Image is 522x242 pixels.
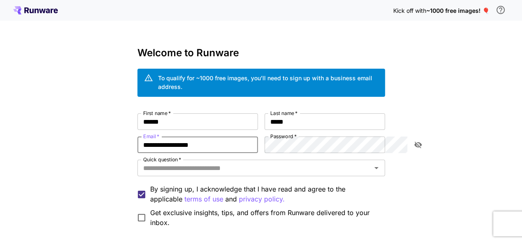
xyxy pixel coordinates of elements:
[371,162,382,174] button: Open
[239,194,285,204] p: privacy policy.
[239,194,285,204] button: By signing up, I acknowledge that I have read and agree to the applicable terms of use and
[143,133,159,140] label: Email
[158,74,378,91] div: To qualify for ~1000 free images, you’ll need to sign up with a business email address.
[143,110,171,117] label: First name
[411,137,425,152] button: toggle password visibility
[150,184,378,204] p: By signing up, I acknowledge that I have read and agree to the applicable and
[143,156,181,163] label: Quick question
[184,194,223,204] p: terms of use
[150,208,378,228] span: Get exclusive insights, tips, and offers from Runware delivered to your inbox.
[137,47,385,59] h3: Welcome to Runware
[184,194,223,204] button: By signing up, I acknowledge that I have read and agree to the applicable and privacy policy.
[270,133,297,140] label: Password
[492,2,509,18] button: In order to qualify for free credit, you need to sign up with a business email address and click ...
[426,7,489,14] span: ~1000 free images! 🎈
[393,7,426,14] span: Kick off with
[270,110,298,117] label: Last name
